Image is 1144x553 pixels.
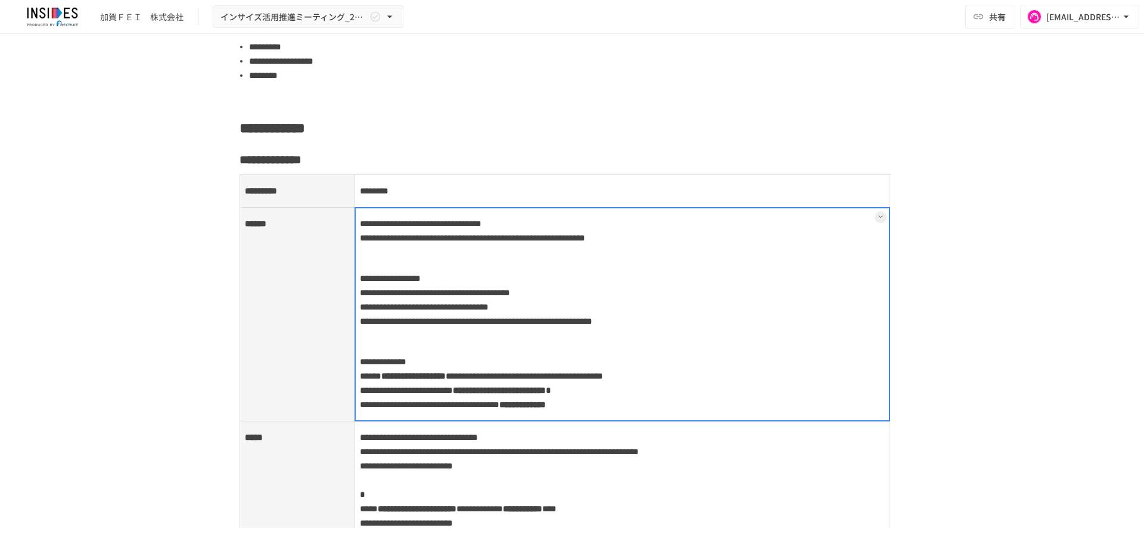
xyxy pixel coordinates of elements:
[100,11,184,23] div: 加賀ＦＥＩ 株式会社
[220,10,367,24] span: インサイズ活用推進ミーティング_202508 ～現場展開後3回目～
[965,5,1015,29] button: 共有
[14,7,91,26] img: JmGSPSkPjKwBq77AtHmwC7bJguQHJlCRQfAXtnx4WuV
[213,5,403,29] button: インサイズ活用推進ミーティング_202508 ～現場展開後3回目～
[989,10,1006,23] span: 共有
[1020,5,1139,29] button: [EMAIL_ADDRESS][DOMAIN_NAME]
[1046,10,1120,24] div: [EMAIL_ADDRESS][DOMAIN_NAME]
